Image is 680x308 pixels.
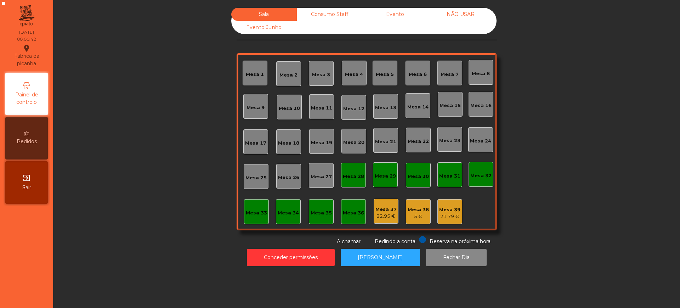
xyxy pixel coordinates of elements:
[17,36,36,43] div: 00:00:42
[245,174,267,181] div: Mesa 25
[439,137,460,144] div: Mesa 23
[17,138,37,145] span: Pedidos
[343,139,364,146] div: Mesa 20
[376,71,394,78] div: Mesa 5
[19,29,34,35] div: [DATE]
[312,71,330,78] div: Mesa 3
[245,140,266,147] div: Mesa 17
[375,173,396,180] div: Mesa 29
[311,139,332,146] div: Mesa 19
[470,138,491,145] div: Mesa 24
[311,105,332,112] div: Mesa 11
[439,206,460,213] div: Mesa 39
[337,238,361,245] span: A chamar
[6,44,47,67] div: Fabrica da picanha
[375,213,397,220] div: 22.95 €
[343,105,364,112] div: Mesa 12
[408,213,429,220] div: 5 €
[247,249,335,266] button: Conceder permissões
[408,206,429,213] div: Mesa 38
[246,209,267,217] div: Mesa 33
[428,8,493,21] div: NÃO USAR
[439,173,460,180] div: Mesa 31
[407,103,429,111] div: Mesa 14
[472,70,490,77] div: Mesa 8
[470,102,492,109] div: Mesa 16
[22,44,31,52] i: location_on
[430,238,491,245] span: Reserva na próxima hora
[343,173,364,180] div: Mesa 28
[311,173,332,180] div: Mesa 27
[345,71,363,78] div: Mesa 4
[246,104,265,111] div: Mesa 9
[362,8,428,21] div: Evento
[279,105,300,112] div: Mesa 10
[279,72,297,79] div: Mesa 2
[278,209,299,217] div: Mesa 34
[311,209,332,217] div: Mesa 35
[246,71,264,78] div: Mesa 1
[440,102,461,109] div: Mesa 15
[375,104,396,111] div: Mesa 13
[297,8,362,21] div: Consumo Staff
[22,174,31,182] i: exit_to_app
[408,173,429,180] div: Mesa 30
[231,21,297,34] div: Evento Junho
[408,138,429,145] div: Mesa 22
[231,8,297,21] div: Sala
[439,213,460,220] div: 21.79 €
[470,172,492,179] div: Mesa 32
[409,71,427,78] div: Mesa 6
[278,174,299,181] div: Mesa 26
[18,4,35,28] img: qpiato
[441,71,459,78] div: Mesa 7
[22,184,31,191] span: Sair
[426,249,487,266] button: Fechar Dia
[341,249,420,266] button: [PERSON_NAME]
[375,238,415,245] span: Pedindo a conta
[278,140,299,147] div: Mesa 18
[343,209,364,217] div: Mesa 36
[375,138,396,145] div: Mesa 21
[375,206,397,213] div: Mesa 37
[7,91,46,106] span: Painel de controlo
